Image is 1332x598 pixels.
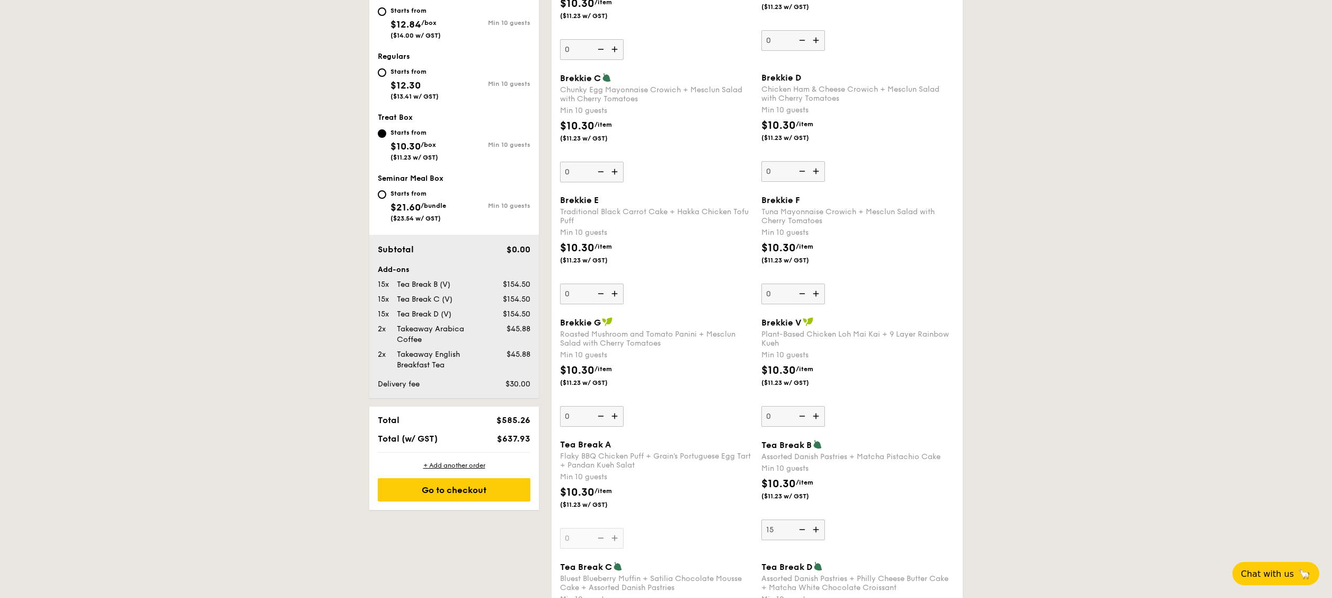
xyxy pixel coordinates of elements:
span: ($11.23 w/ GST) [560,12,632,20]
img: icon-reduce.1d2dbef1.svg [592,284,608,304]
span: Subtotal [378,244,414,254]
div: Min 10 guests [454,80,530,87]
span: /item [594,365,612,373]
input: Brekkie GRoasted Mushroom and Tomato Panini + Mesclun Salad with Cherry TomatoesMin 10 guests$10.... [560,406,624,427]
span: /box [421,19,437,27]
input: Starts from$12.30($13.41 w/ GST)Min 10 guests [378,68,386,77]
span: $10.30 [761,242,796,254]
div: Assorted Danish Pastries + Philly Cheese Butter Cake + Matcha White Chocolate Croissant [761,574,954,592]
img: icon-vegetarian.fe4039eb.svg [613,561,623,571]
div: Takeaway English Breakfast Tea [393,349,489,371]
input: Tea Break BAssorted Danish Pastries + Matcha Pistachio CakeMin 10 guests$10.30/item($11.23 w/ GST) [761,520,825,540]
img: icon-reduce.1d2dbef1.svg [592,39,608,59]
input: Brekkie ETraditional Black Carrot Cake + Hakka Chicken Tofu PuffMin 10 guests$10.30/item($11.23 w... [560,284,624,304]
div: Min 10 guests [761,463,954,474]
span: $10.30 [560,486,594,499]
div: + Add another order [378,461,530,470]
div: Min 10 guests [761,105,954,116]
img: icon-reduce.1d2dbef1.svg [793,284,809,304]
span: ($11.23 w/ GST) [761,492,833,500]
span: $10.30 [390,140,421,152]
span: Brekkie D [761,73,801,83]
span: Brekkie C [560,73,601,83]
span: $10.30 [761,119,796,132]
div: Min 10 guests [560,472,753,482]
div: 2x [374,349,393,360]
div: Starts from [390,67,439,76]
span: ($11.23 w/ GST) [390,154,438,161]
img: icon-reduce.1d2dbef1.svg [793,161,809,181]
img: icon-add.58712e84.svg [809,284,825,304]
img: icon-vegan.f8ff3823.svg [803,317,813,327]
img: icon-vegetarian.fe4039eb.svg [813,561,823,571]
div: Min 10 guests [560,105,753,116]
span: /bundle [421,202,446,209]
div: 15x [374,279,393,290]
div: Tea Break D (V) [393,309,489,320]
span: /box [421,141,436,148]
div: 2x [374,324,393,335]
span: $30.00 [505,380,530,389]
div: Assorted Danish Pastries + Matcha Pistachio Cake [761,452,954,461]
span: 🦙 [1298,568,1311,580]
span: Tea Break C [560,562,612,572]
span: $10.30 [761,364,796,377]
span: /item [796,479,813,486]
div: Roasted Mushroom and Tomato Panini + Mesclun Salad with Cherry Tomatoes [560,330,753,348]
div: Chicken Ham & Cheese Crowich + Mesclun Salad with Cherry Tomatoes [761,85,954,103]
span: $10.30 [560,364,594,377]
div: 15x [374,309,393,320]
div: Min 10 guests [560,227,753,238]
span: Brekkie G [560,318,601,328]
div: Min 10 guests [454,141,530,148]
div: Traditional Black Carrot Cake + Hakka Chicken Tofu Puff [560,207,753,225]
img: icon-vegetarian.fe4039eb.svg [813,439,822,449]
span: Brekkie V [761,318,802,328]
span: /item [594,487,612,495]
img: icon-reduce.1d2dbef1.svg [592,406,608,426]
div: Add-ons [378,265,530,275]
div: Plant-Based Chicken Loh Mai Kai + 9 Layer Rainbow Kueh [761,330,954,348]
div: 15x [374,294,393,305]
img: icon-add.58712e84.svg [809,161,825,181]
span: $154.50 [503,310,530,319]
span: Brekkie E [560,195,599,205]
div: Flaky BBQ Chicken Puff + Grain's Portuguese Egg Tart + Pandan Kueh Salat [560,452,753,470]
div: Takeaway Arabica Coffee [393,324,489,345]
input: Starts from$21.60/bundle($23.54 w/ GST)Min 10 guests [378,190,386,199]
span: $45.88 [507,350,530,359]
img: icon-add.58712e84.svg [809,30,825,50]
span: ($11.23 w/ GST) [560,134,632,143]
div: Go to checkout [378,478,530,502]
input: Min 10 guests$10.30/item($11.23 w/ GST) [761,30,825,51]
span: ($11.23 w/ GST) [560,256,632,265]
button: Chat with us🦙 [1232,562,1319,585]
img: icon-reduce.1d2dbef1.svg [793,30,809,50]
img: icon-add.58712e84.svg [608,39,624,59]
span: ($23.54 w/ GST) [390,215,441,222]
span: Treat Box [378,113,413,122]
span: ($11.23 w/ GST) [761,256,833,265]
div: Tea Break B (V) [393,279,489,290]
span: ($11.23 w/ GST) [761,3,833,11]
div: Starts from [390,128,438,137]
span: Total (w/ GST) [378,434,438,444]
span: /item [796,365,813,373]
span: $585.26 [496,415,530,425]
input: Starts from$12.84/box($14.00 w/ GST)Min 10 guests [378,7,386,16]
div: Tuna Mayonnaise Crowich + Mesclun Salad with Cherry Tomatoes [761,207,954,225]
img: icon-vegetarian.fe4039eb.svg [602,73,611,82]
div: Chunky Egg Mayonnaise Crowich + Mesclun Salad with Cherry Tomatoes [560,85,753,103]
span: ($13.41 w/ GST) [390,93,439,100]
span: $45.88 [507,324,530,333]
img: icon-add.58712e84.svg [809,520,825,540]
input: Hearty Scrambled Eggs + Cheesy Chicken Sausage + Baked Mushrooms and TomatoesMin 10 guests$10.30/... [560,39,624,60]
span: $21.60 [390,201,421,213]
span: /item [796,243,813,250]
input: Brekkie VPlant-Based Chicken Loh Mai Kai + 9 Layer Rainbow KuehMin 10 guests$10.30/item($11.23 w/... [761,406,825,427]
img: icon-add.58712e84.svg [608,162,624,182]
div: Starts from [390,6,441,15]
span: $12.84 [390,19,421,30]
div: Min 10 guests [560,350,753,360]
img: icon-reduce.1d2dbef1.svg [592,162,608,182]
